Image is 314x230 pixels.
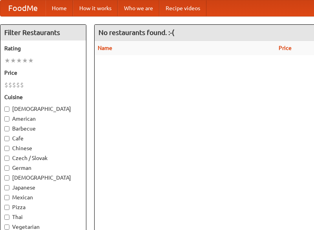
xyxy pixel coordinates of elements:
input: [DEMOGRAPHIC_DATA] [4,175,9,180]
a: Name [98,45,112,51]
label: Japanese [4,184,82,191]
a: Recipe videos [159,0,206,16]
a: Price [279,45,292,51]
input: Chinese [4,146,9,151]
li: ★ [22,56,28,65]
input: Barbecue [4,126,9,131]
label: Thai [4,213,82,221]
a: Home [46,0,73,16]
h5: Price [4,69,82,77]
input: [DEMOGRAPHIC_DATA] [4,107,9,112]
label: German [4,164,82,172]
input: Vegetarian [4,224,9,230]
li: $ [16,81,20,89]
label: Czech / Slovak [4,154,82,162]
li: ★ [4,56,10,65]
input: Czech / Slovak [4,156,9,161]
label: Mexican [4,193,82,201]
label: Cafe [4,134,82,142]
a: Who we are [118,0,159,16]
label: American [4,115,82,123]
input: Mexican [4,195,9,200]
input: Pizza [4,205,9,210]
li: ★ [16,56,22,65]
input: American [4,116,9,121]
li: $ [20,81,24,89]
input: Japanese [4,185,9,190]
a: How it works [73,0,118,16]
label: [DEMOGRAPHIC_DATA] [4,174,82,182]
li: $ [4,81,8,89]
h5: Rating [4,44,82,52]
h4: Filter Restaurants [0,25,86,40]
li: $ [12,81,16,89]
li: $ [8,81,12,89]
input: Cafe [4,136,9,141]
ng-pluralize: No restaurants found. :-( [99,29,174,36]
h5: Cuisine [4,93,82,101]
label: Barbecue [4,125,82,132]
li: ★ [10,56,16,65]
a: FoodMe [0,0,46,16]
label: Pizza [4,203,82,211]
input: German [4,166,9,171]
li: ★ [28,56,34,65]
label: Chinese [4,144,82,152]
input: Thai [4,215,9,220]
label: [DEMOGRAPHIC_DATA] [4,105,82,113]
